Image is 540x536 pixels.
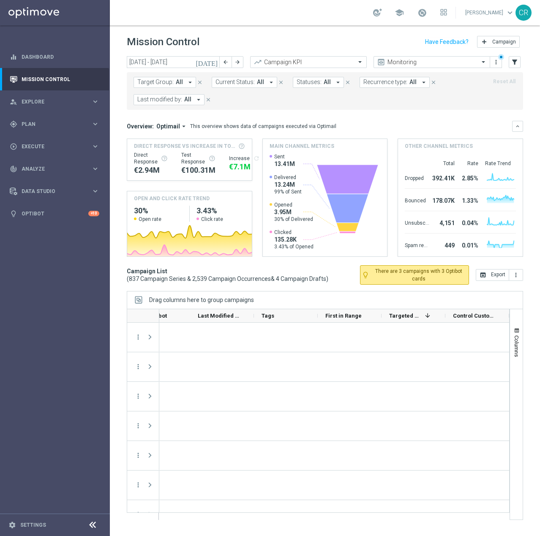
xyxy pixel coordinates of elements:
[505,8,515,17] span: keyboard_arrow_down
[127,275,129,283] span: (
[196,58,218,66] i: [DATE]
[154,122,190,130] button: Optimail arrow_drop_down
[134,422,142,430] button: more_vert
[20,522,46,528] a: Settings
[377,58,385,66] i: preview
[430,78,437,87] button: close
[262,313,274,319] span: Tags
[127,267,360,283] h3: Campaign List
[10,165,17,173] i: track_changes
[334,79,342,86] i: arrow_drop_down
[195,96,202,103] i: arrow_drop_down
[9,188,100,195] button: Data Studio keyboard_arrow_right
[129,275,271,283] span: 837 Campaign Series & 2,539 Campaign Occurrences
[254,58,262,66] i: trending_up
[344,78,352,87] button: close
[433,215,455,229] div: 4,151
[22,68,99,90] a: Mission Control
[493,59,499,65] i: more_vert
[232,56,243,68] button: arrow_forward
[464,6,515,19] a: [PERSON_NAME]keyboard_arrow_down
[293,77,344,88] button: Statuses: All arrow_drop_down
[9,76,100,83] div: Mission Control
[235,59,240,65] i: arrow_forward
[9,210,100,217] div: lightbulb Optibot +10
[389,313,422,319] span: Targeted Customers
[480,272,486,278] i: open_in_browser
[139,216,161,223] span: Open rate
[8,521,16,529] i: settings
[22,144,91,149] span: Execute
[196,78,204,87] button: close
[212,77,277,88] button: Current Status: All arrow_drop_down
[127,36,199,48] h1: Mission Control
[405,215,429,229] div: Unsubscribed
[186,79,194,86] i: arrow_drop_down
[374,56,490,68] ng-select: Monitoring
[453,313,495,319] span: Control Customers
[229,162,260,172] div: €7,096,076
[405,142,473,150] h4: Other channel metrics
[181,165,215,175] div: €100,307,141
[176,79,183,86] span: All
[509,269,523,281] button: more_vert
[433,160,455,167] div: Total
[405,171,429,184] div: Dropped
[433,171,455,184] div: 392.41K
[134,333,142,341] i: more_vert
[9,121,100,128] div: gps_fixed Plan keyboard_arrow_right
[198,313,240,319] span: Last Modified By
[513,335,520,357] span: Columns
[458,193,478,207] div: 1.33%
[190,122,336,130] div: This overview shows data of campaigns executed via Optimail
[22,46,99,68] a: Dashboard
[22,202,88,225] a: Optibot
[326,275,328,283] span: )
[196,206,245,216] h2: 3.43%
[127,122,154,130] h3: Overview:
[458,238,478,251] div: 0.01%
[431,79,436,85] i: close
[409,79,417,86] span: All
[134,363,142,370] i: more_vert
[458,171,478,184] div: 2.85%
[184,96,191,103] span: All
[433,193,455,207] div: 178.07K
[498,54,504,60] div: There are unsaved changes
[10,188,91,195] div: Data Studio
[22,166,91,171] span: Analyze
[181,152,215,165] div: Test Response
[250,56,367,68] ng-select: Campaign KPI
[476,271,523,278] multiple-options-button: Export to CSV
[10,143,17,150] i: play_circle_outline
[360,77,430,88] button: Recurrence type: All arrow_drop_down
[223,59,229,65] i: arrow_back
[324,79,331,86] span: All
[277,78,285,87] button: close
[134,142,236,150] span: Direct Response VS Increase In Total Deposit Amount
[485,160,516,167] div: Rate Trend
[481,38,488,45] i: add
[477,36,520,48] button: add Campaign
[91,187,99,195] i: keyboard_arrow_right
[405,238,429,251] div: Spam reported
[257,79,264,86] span: All
[9,54,100,60] button: equalizer Dashboard
[9,143,100,150] button: play_circle_outline Execute keyboard_arrow_right
[88,211,99,216] div: +10
[134,481,142,489] button: more_vert
[229,155,260,162] div: Increase
[271,275,275,282] span: &
[274,174,302,181] span: Delivered
[492,57,500,67] button: more_vert
[220,56,232,68] button: arrow_back
[9,98,100,105] button: person_search Explore keyboard_arrow_right
[297,79,322,86] span: Statuses:
[134,452,142,459] button: more_vert
[274,208,313,216] span: 3.95M
[360,265,469,285] button: lightbulb_outline There are 3 campaigns with 3 Optibot cards
[10,46,99,68] div: Dashboard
